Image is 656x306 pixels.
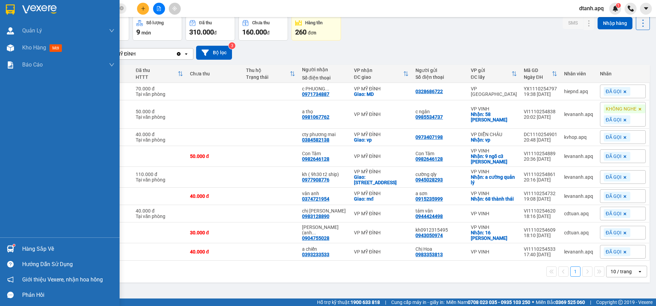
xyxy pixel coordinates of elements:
[22,26,42,35] span: Quản Lý
[186,16,235,41] button: Đã thu310.000đ
[564,230,593,235] div: cdtuan.apq
[354,86,409,91] div: VP MỸ ĐÌNH
[13,244,15,246] sup: 1
[291,16,341,41] button: Hàng tồn260đơn
[156,6,161,11] span: file-add
[302,177,329,183] div: 0977908776
[136,109,183,114] div: 50.000 đ
[471,106,517,112] div: VP VINH
[137,3,149,15] button: plus
[136,208,183,214] div: 40.000 đ
[141,30,151,35] span: món
[325,86,329,91] span: ...
[136,28,140,36] span: 9
[564,211,593,216] div: cdtuan.apq
[9,5,58,28] strong: CHUYỂN PHÁT NHANH AN PHÚ QUÝ
[302,114,329,120] div: 0981067762
[190,193,239,199] div: 40.000 đ
[524,74,552,80] div: Ngày ĐH
[616,3,621,8] sup: 1
[520,65,561,83] th: Toggle SortBy
[7,44,14,52] img: warehouse-icon
[617,3,619,8] span: 1
[606,193,621,199] span: ĐÃ GỌI
[109,50,136,57] div: VP MỸ ĐÌNH
[471,191,517,196] div: VP VINH
[302,67,347,72] div: Người nhận
[153,3,165,15] button: file-add
[606,210,621,217] span: ĐÃ GỌI
[471,196,517,202] div: Nhận: 68 thành thái
[471,112,517,122] div: Nhận: 58 võ thị sáu
[532,301,534,304] span: ⚪️
[524,156,557,162] div: 20:36 [DATE]
[524,91,557,97] div: 19:38 [DATE]
[354,68,404,73] div: VP nhận
[391,298,445,306] span: Cung cấp máy in - giấy in:
[564,174,593,180] div: levananh.apq
[471,132,517,137] div: VP DIỄN CHÂU
[136,177,183,183] div: Tại văn phòng
[415,233,443,238] div: 0943050974
[252,20,270,25] div: Chưa thu
[136,132,183,137] div: 40.000 đ
[22,259,114,269] div: Hướng dẫn sử dụng
[471,74,511,80] div: ĐC lấy
[354,191,409,196] div: VP MỸ ĐÌNH
[415,89,443,94] div: 0328686722
[415,214,443,219] div: 0944424498
[564,249,593,254] div: levananh.apq
[7,61,14,69] img: solution-icon
[618,300,623,305] span: copyright
[267,30,270,35] span: đ
[640,3,652,15] button: caret-down
[415,246,464,252] div: Chị Hoa
[628,5,634,12] img: phone-icon
[606,249,621,255] span: ĐÃ GỌI
[302,252,329,257] div: 0393233533
[385,298,386,306] span: |
[141,6,146,11] span: plus
[243,65,299,83] th: Toggle SortBy
[199,20,212,25] div: Đã thu
[415,252,443,257] div: 0983353813
[471,169,517,174] div: VP VINH
[22,60,43,69] span: Báo cáo
[524,132,557,137] div: DC1110254901
[524,109,557,114] div: VI1110254838
[312,230,316,235] span: ...
[415,74,464,80] div: Số điện thoại
[471,211,517,216] div: VP VINH
[637,269,643,274] svg: open
[3,37,7,71] img: logo
[446,298,530,306] span: Miền Nam
[468,300,530,305] strong: 0708 023 035 - 0935 103 250
[354,249,409,254] div: VP MỸ ĐÌNH
[606,88,621,94] span: ĐÃ GỌI
[354,112,409,117] div: VP MỸ ĐÌNH
[136,68,178,73] div: Đã thu
[302,208,347,214] div: chị hoa
[136,74,178,80] div: HTTT
[7,27,14,34] img: warehouse-icon
[606,153,621,159] span: ĐÃ GỌI
[242,28,267,36] span: 160.000
[354,196,409,202] div: Giao: mđ
[524,114,557,120] div: 20:02 [DATE]
[190,71,239,76] div: Chưa thu
[120,5,124,12] span: close-circle
[183,51,189,57] svg: open
[229,42,235,49] sup: 3
[146,20,164,25] div: Số lượng
[302,137,329,143] div: 0384582138
[570,266,580,277] button: 1
[471,230,517,241] div: Nhận: 16 lê viết lượng
[354,154,409,159] div: VP MỸ ĐÌNH
[471,154,517,164] div: Nhận: 9 ngõ c3 trần hưng nhượng
[133,16,182,41] button: Số lượng9món
[302,132,347,137] div: cty phương mai
[606,117,621,123] span: ĐÃ GỌI
[415,191,464,196] div: a sơn
[302,86,347,91] div: c PHUONG thảo0968872843
[606,174,621,180] span: ĐÃ GỌI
